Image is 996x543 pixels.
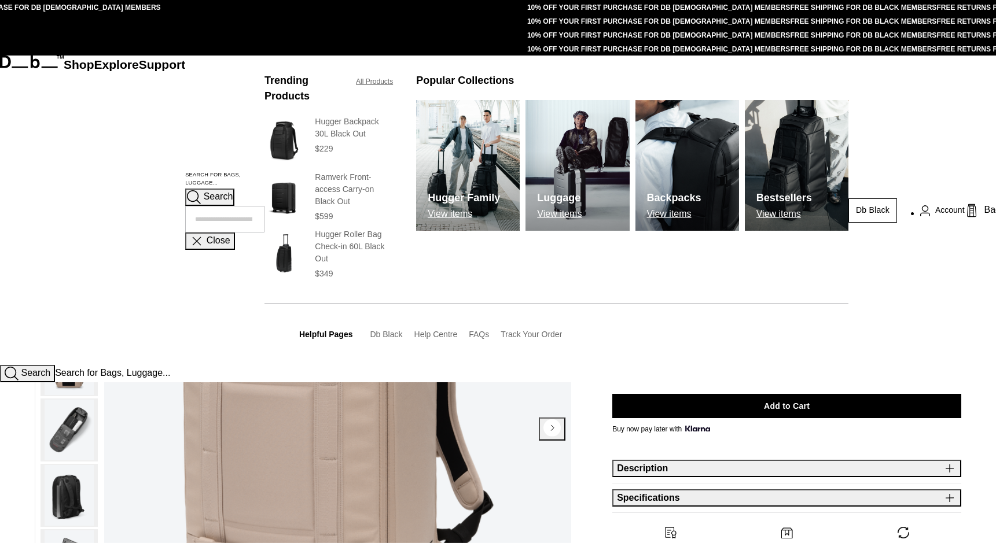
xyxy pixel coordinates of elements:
img: Db [525,100,629,231]
img: Db [745,100,848,231]
button: Ramverk Backpack 26L Fogbow Beige [41,398,98,461]
h3: Ramverk Front-access Carry-on Black Out [315,171,393,208]
a: Shop [64,58,94,71]
p: View items [428,209,500,219]
h3: Luggage [537,190,582,206]
a: Support [139,58,186,71]
span: $599 [315,212,333,221]
h3: Bestsellers [756,190,812,206]
button: Add to Cart [612,394,961,418]
a: FAQs [469,330,489,339]
a: Ramverk Front-access Carry-on Black Out Ramverk Front-access Carry-on Black Out $599 [264,171,393,223]
a: Explore [94,58,139,71]
a: Db Black [370,330,402,339]
a: 10% OFF YOUR FIRST PURCHASE FOR DB [DEMOGRAPHIC_DATA] MEMBERS [527,3,790,12]
a: Db Black [848,198,897,223]
button: Next slide [539,417,565,440]
label: Search for Bags, Luggage... [185,171,264,187]
a: Track Your Order [501,330,562,339]
a: FREE SHIPPING FOR DB BLACK MEMBERS [790,45,936,53]
a: Db Backpacks View items [635,100,739,231]
h3: Backpacks [647,190,701,206]
a: Hugger Roller Bag Check-in 60L Black Out Hugger Roller Bag Check-in 60L Black Out $349 [264,228,393,280]
img: Db [416,100,520,231]
h3: Hugger Family [428,190,500,206]
span: $349 [315,269,333,278]
nav: Main Navigation [64,56,185,365]
button: Description [612,460,961,477]
img: Ramverk Front-access Carry-on Black Out [264,171,303,221]
img: Ramverk Backpack 26L Fogbow Beige [45,465,94,526]
img: Ramverk Backpack 26L Fogbow Beige [45,400,94,460]
p: View items [756,209,812,219]
h3: Hugger Roller Bag Check-in 60L Black Out [315,228,393,265]
span: $229 [315,144,333,153]
a: Help Centre [414,330,458,339]
p: View items [647,209,701,219]
span: Search [204,191,233,201]
a: Account [920,204,965,217]
a: Db Hugger Family View items [416,100,520,231]
a: 10% OFF YOUR FIRST PURCHASE FOR DB [DEMOGRAPHIC_DATA] MEMBERS [527,17,790,25]
h3: Helpful Pages [299,328,353,341]
a: 10% OFF YOUR FIRST PURCHASE FOR DB [DEMOGRAPHIC_DATA] MEMBERS [527,45,790,53]
button: Specifications [612,489,961,507]
img: Db [635,100,739,231]
h3: Popular Collections [416,73,514,88]
span: Buy now pay later with [612,424,710,434]
p: View items [537,209,582,219]
a: FREE SHIPPING FOR DB BLACK MEMBERS [790,31,936,39]
a: FREE SHIPPING FOR DB BLACK MEMBERS [790,3,936,12]
h3: Hugger Backpack 30L Black Out [315,116,393,140]
img: {"height" => 20, "alt" => "Klarna"} [685,426,710,431]
button: Ramverk Backpack 26L Fogbow Beige [41,464,98,527]
a: Db Bestsellers View items [745,100,848,231]
span: Account [935,204,965,216]
span: Search [21,368,50,378]
a: Hugger Backpack 30L Black Out Hugger Backpack 30L Black Out $229 [264,116,393,165]
button: Search [185,189,234,206]
a: All Products [356,76,393,87]
a: FREE SHIPPING FOR DB BLACK MEMBERS [790,17,936,25]
h3: Trending Products [264,73,344,104]
span: Close [207,235,230,245]
a: 10% OFF YOUR FIRST PURCHASE FOR DB [DEMOGRAPHIC_DATA] MEMBERS [527,31,790,39]
img: Hugger Backpack 30L Black Out [264,116,303,165]
img: Hugger Roller Bag Check-in 60L Black Out [264,228,303,278]
button: Close [185,232,234,250]
a: Db Luggage View items [525,100,629,231]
